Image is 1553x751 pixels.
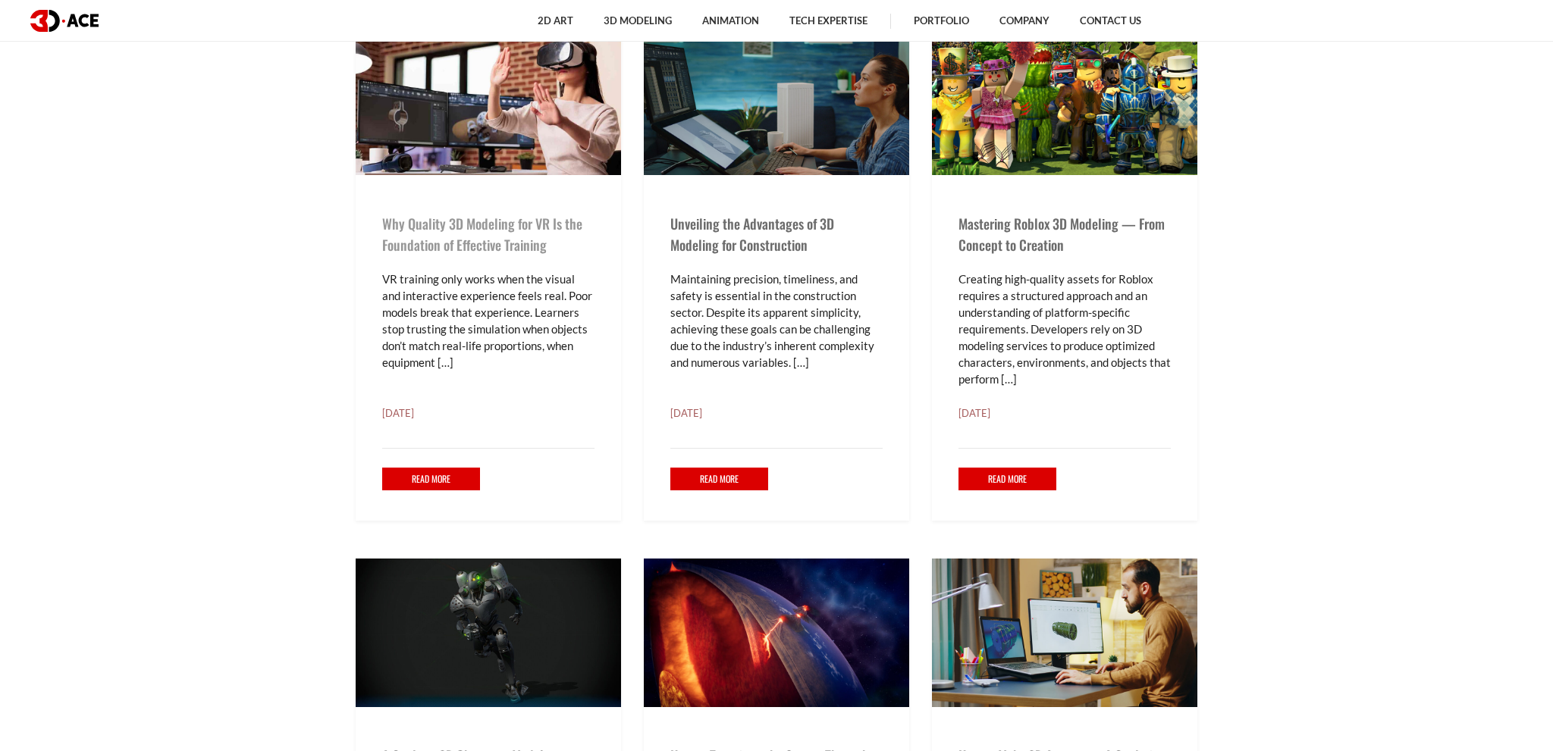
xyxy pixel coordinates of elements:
p: [DATE] [382,405,595,421]
a: Read More [958,468,1056,491]
a: Read More [670,468,768,491]
a: Read More [382,468,480,491]
a: Unveiling the Advantages of 3D Modeling for Construction [670,214,834,255]
img: logo dark [30,10,99,32]
p: VR training only works when the visual and interactive experience feels real. Poor models break t... [382,271,595,371]
img: blog post image [356,559,621,706]
p: Maintaining precision, timeliness, and safety is essential in the construction sector. Despite it... [670,271,883,371]
p: [DATE] [958,405,1171,421]
img: blog post image [644,559,909,706]
a: Why Quality 3D Modeling for VR Is the Foundation of Effective Training [382,214,582,255]
p: Creating high-quality assets for Roblox requires a structured approach and an understanding of pl... [958,271,1171,387]
img: blog post image [644,27,909,175]
img: blog post image [356,27,621,175]
img: blog post image [932,27,1197,175]
a: Mastering Roblox 3D Modeling — From Concept to Creation [958,214,1165,255]
img: blog post image [932,559,1197,706]
p: [DATE] [670,405,883,421]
